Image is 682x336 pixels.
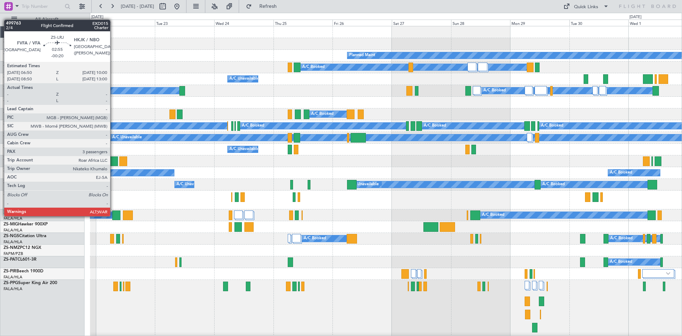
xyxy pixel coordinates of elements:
[541,121,563,131] div: A/C Booked
[392,20,451,26] div: Sat 27
[4,257,17,262] span: ZS-PAT
[4,86,19,90] span: ZS-DCA
[112,132,142,143] div: A/C Unavailable
[4,239,22,245] a: FALA/HLA
[424,121,446,131] div: A/C Booked
[4,197,22,202] a: FALA/HLA
[22,1,63,12] input: Trip Number
[4,80,22,85] a: FACT/CPT
[542,179,565,190] div: A/C Booked
[4,121,18,126] span: ZS-ERS
[4,51,31,55] a: ZS-AHAPC-24
[666,272,670,275] img: arrow-gray.svg
[569,20,629,26] div: Tue 30
[4,110,51,114] a: ZS-DFICitation Mustang
[4,156,30,161] a: ZS-KATPC-24
[4,63,18,67] span: ZS-AJD
[4,269,43,273] a: ZS-PIRBeech 1900D
[4,44,22,50] a: FALA/HLA
[229,74,259,84] div: A/C Unavailable
[253,4,283,9] span: Refresh
[4,86,39,90] a: ZS-DCALearjet 45
[451,20,510,26] div: Sun 28
[4,246,20,250] span: ZS-NMZ
[4,180,18,184] span: ZS-KHT
[4,156,18,161] span: ZS-KAT
[610,233,633,244] div: A/C Booked
[4,138,22,144] a: FALA/HLA
[610,167,632,178] div: A/C Booked
[4,234,46,238] a: ZS-NGSCitation Ultra
[4,98,19,102] span: ZS-DCC
[243,1,285,12] button: Refresh
[4,210,17,215] span: ZS-LRJ
[302,62,325,73] div: A/C Booked
[4,63,44,67] a: ZS-AJDLearjet 45XR
[483,85,506,96] div: A/C Booked
[242,121,264,131] div: A/C Booked
[332,20,392,26] div: Fri 26
[311,109,334,119] div: A/C Booked
[560,1,612,12] button: Quick Links
[4,222,48,226] a: ZS-MIGHawker 900XP
[4,91,22,97] a: FACT/CPT
[4,192,18,196] span: ZS-LMF
[4,269,16,273] span: ZS-PIR
[4,103,23,108] a: FAGC/GCJ
[4,174,22,179] a: FALA/HLA
[91,14,103,20] div: [DATE]
[155,20,214,26] div: Tue 23
[4,133,43,137] a: ZS-FCIFalcon 900EX
[4,110,17,114] span: ZS-DFI
[4,145,18,149] span: ZS-FTG
[4,162,22,167] a: FACT/CPT
[4,274,22,280] a: FALA/HLA
[4,68,23,73] a: FAOR/JNB
[4,145,28,149] a: ZS-FTGPC12
[4,251,23,256] a: FAPM/PZB
[214,20,274,26] div: Wed 24
[96,20,155,26] div: Mon 22
[629,14,642,20] div: [DATE]
[4,216,22,221] a: FALA/HLA
[510,20,569,26] div: Mon 29
[4,180,37,184] a: ZS-KHTPC12/NG
[4,168,75,172] a: ZS-[PERSON_NAME]Challenger 604
[4,210,37,215] a: ZS-LRJLearjet 45
[4,121,28,126] a: ZS-ERSPC12
[4,98,63,102] a: ZS-DCCGrand Caravan - C208
[4,115,22,120] a: FALA/HLA
[4,281,57,285] a: ZS-PPGSuper King Air 200
[482,210,504,220] div: A/C Booked
[274,20,333,26] div: Thu 25
[4,168,45,172] span: ZS-[PERSON_NAME]
[4,39,49,43] a: ZS-ACTChallenger 300
[4,51,20,55] span: ZS-AHA
[4,281,18,285] span: ZS-PPG
[4,150,22,155] a: FACT/CPT
[574,4,598,11] div: Quick Links
[4,185,22,191] a: FACT/CPT
[304,233,326,244] div: A/C Booked
[229,144,259,155] div: A/C Unavailable
[177,179,206,190] div: A/C Unavailable
[4,39,18,43] span: ZS-ACT
[4,74,17,79] span: ZS-CJT
[121,3,154,10] span: [DATE] - [DATE]
[8,14,77,25] button: All Aircraft
[349,50,375,61] div: Planned Maint
[18,17,75,22] span: All Aircraft
[4,133,16,137] span: ZS-FCI
[4,127,22,132] a: FACT/CPT
[4,56,22,62] a: FACT/CPT
[4,192,50,196] a: ZS-LMFNextant 400XTi
[4,222,18,226] span: ZS-MIG
[4,246,41,250] a: ZS-NMZPC12 NGX
[4,234,19,238] span: ZS-NGS
[4,74,37,79] a: ZS-CJTPC12/47E
[4,228,22,233] a: FALA/HLA
[610,257,632,267] div: A/C Booked
[4,257,37,262] a: ZS-PATCL601-3R
[349,179,379,190] div: A/C Unavailable
[4,286,22,292] a: FALA/HLA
